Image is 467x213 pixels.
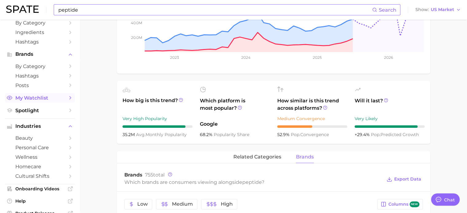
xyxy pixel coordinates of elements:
span: homecare [15,164,64,169]
span: Search [379,7,396,13]
span: peptide [242,179,262,185]
a: Spotlight [5,106,75,115]
span: Spotlight [15,108,64,113]
button: ShowUS Market [414,6,462,14]
a: personal care [5,143,75,152]
span: High [221,202,233,207]
span: popularity share [214,132,249,137]
span: wellness [15,154,64,160]
span: 52.9% [277,132,291,137]
button: Industries [5,122,75,131]
span: Will it last? [355,97,425,112]
span: Ingredients [15,29,64,35]
span: predicted growth [371,132,419,137]
span: 755 [145,172,153,178]
span: How big is this trend? [123,97,193,112]
a: wellness [5,152,75,162]
span: new [410,201,419,207]
a: by Category [5,18,75,28]
span: Hashtags [15,73,64,79]
span: by Category [15,63,64,69]
span: 68.2% [200,132,214,137]
span: Posts [15,82,64,88]
button: Columnsnew [377,199,422,209]
span: My Watchlist [15,95,64,101]
span: How similar is this trend across platforms? [277,97,347,112]
abbr: popularity index [291,132,300,137]
a: cultural shifts [5,171,75,181]
span: Columns [388,201,419,207]
span: Low [137,202,148,207]
a: Onboarding Videos [5,184,75,193]
div: Very High Popularity [123,115,193,122]
div: Which brands are consumers viewing alongside ? [124,178,382,186]
span: monthly popularity [136,132,187,137]
span: Hashtags [15,39,64,45]
tspan: 2025 [313,55,322,60]
span: Show [415,8,429,11]
a: Ingredients [5,28,75,37]
span: related categories [233,154,281,160]
span: US Market [431,8,454,11]
span: Industries [15,124,64,129]
span: beauty [15,135,64,141]
span: Which platform is most popular? [200,97,270,117]
span: by Category [15,20,64,26]
span: Medium [172,202,193,207]
a: Hashtags [5,71,75,81]
span: Onboarding Videos [15,186,64,192]
span: Help [15,198,64,204]
div: Medium Convergence [277,115,347,122]
span: brands [296,154,314,160]
div: 9 / 10 [355,125,425,128]
span: convergence [291,132,329,137]
button: Brands [5,50,75,59]
a: by Category [5,62,75,71]
span: Google [200,120,270,128]
input: Search here for a brand, industry, or ingredient [58,5,372,15]
tspan: 2023 [170,55,179,60]
abbr: popularity index [371,132,380,137]
span: total [145,172,165,178]
span: +29.4% [355,132,371,137]
div: Very Likely [355,115,425,122]
span: 35.2m [123,132,136,137]
a: homecare [5,162,75,171]
a: Hashtags [5,37,75,47]
abbr: average [136,132,146,137]
img: SPATE [6,6,39,13]
a: beauty [5,133,75,143]
a: Help [5,196,75,206]
div: 9 / 10 [123,125,193,128]
span: Brands [15,51,64,57]
span: Export Data [394,177,421,182]
span: personal care [15,145,64,150]
div: 5 / 10 [277,125,347,128]
button: Export Data [385,175,422,184]
a: My Watchlist [5,93,75,103]
tspan: 2024 [241,55,250,60]
tspan: 2026 [384,55,393,60]
span: cultural shifts [15,173,64,179]
span: Brands [124,172,142,178]
a: Posts [5,81,75,90]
